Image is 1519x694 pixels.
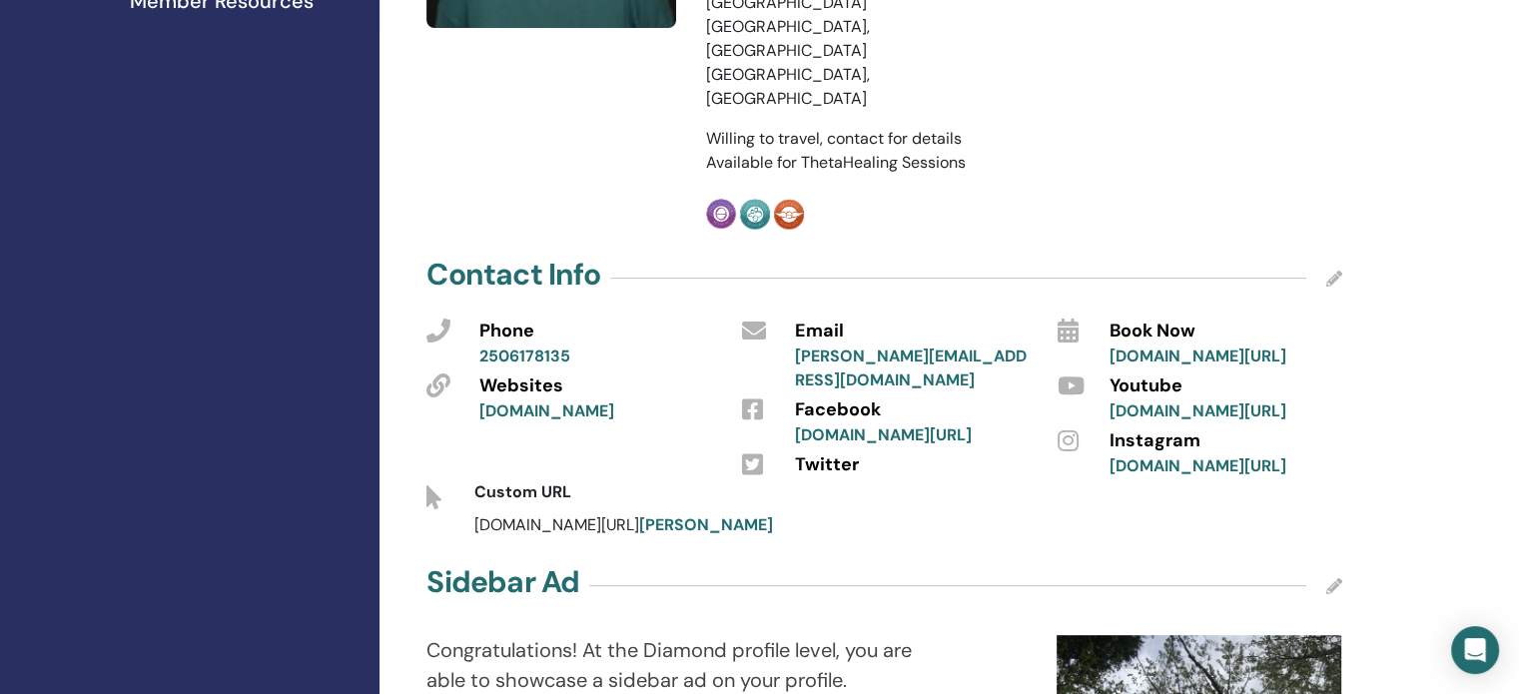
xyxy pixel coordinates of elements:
span: [DOMAIN_NAME][URL] [474,514,773,535]
a: [PERSON_NAME] [639,514,773,535]
a: 2506178135 [479,346,570,366]
a: [PERSON_NAME][EMAIL_ADDRESS][DOMAIN_NAME] [794,346,1026,390]
div: Open Intercom Messenger [1451,626,1499,674]
h4: Sidebar Ad [426,564,579,600]
span: Facebook [794,397,880,423]
a: [DOMAIN_NAME][URL] [1110,400,1286,421]
span: Available for ThetaHealing Sessions [706,152,966,173]
span: Email [794,319,843,345]
a: [DOMAIN_NAME][URL] [1110,455,1286,476]
h4: Contact Info [426,257,599,293]
span: Twitter [794,452,858,478]
a: [DOMAIN_NAME][URL] [1110,346,1286,366]
span: Phone [479,319,534,345]
a: [DOMAIN_NAME][URL] [794,424,971,445]
span: Custom URL [474,481,571,502]
span: Youtube [1110,373,1182,399]
span: Instagram [1110,428,1200,454]
span: Websites [479,373,563,399]
span: Book Now [1110,319,1195,345]
span: Willing to travel, contact for details [706,128,962,149]
li: [GEOGRAPHIC_DATA], [GEOGRAPHIC_DATA] [706,63,954,111]
li: [GEOGRAPHIC_DATA], [GEOGRAPHIC_DATA] [706,15,954,63]
a: [DOMAIN_NAME] [479,400,614,421]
